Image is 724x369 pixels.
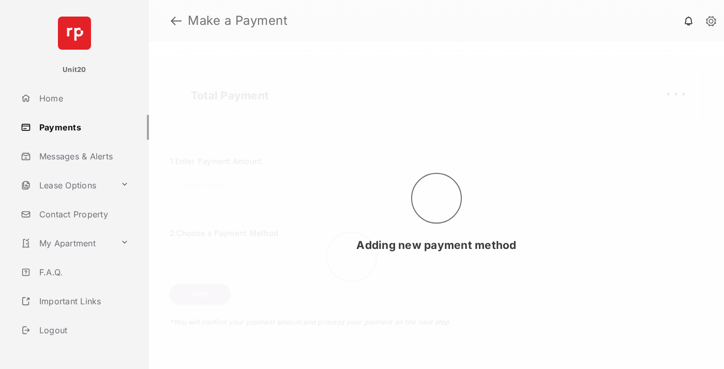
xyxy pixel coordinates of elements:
span: Adding new payment method [356,239,516,252]
a: My Apartment [17,231,116,256]
img: svg+xml;base64,PHN2ZyB4bWxucz0iaHR0cDovL3d3dy53My5vcmcvMjAwMC9zdmciIHdpZHRoPSI2NCIgaGVpZ2h0PSI2NC... [58,17,91,50]
a: Important Links [17,289,133,314]
p: Unit20 [63,65,86,75]
a: Lease Options [17,173,116,198]
a: Payments [17,115,149,140]
a: Home [17,86,149,111]
a: Contact Property [17,202,149,227]
a: Logout [17,318,149,343]
a: Messages & Alerts [17,144,149,169]
strong: Make a Payment [188,14,288,27]
a: F.A.Q. [17,260,149,285]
